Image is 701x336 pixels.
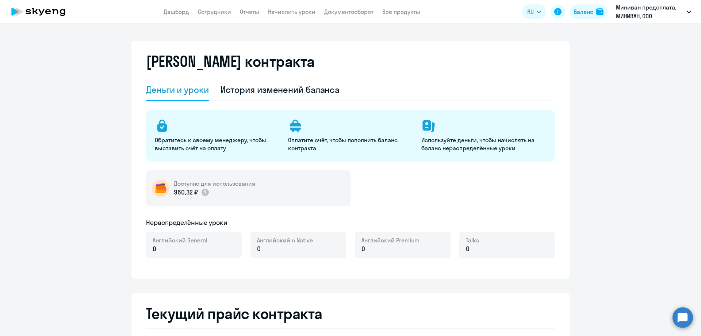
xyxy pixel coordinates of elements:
[616,3,684,20] p: Миниван предоплата, МИНИВАН, ООО
[146,84,209,95] div: Деньги и уроки
[221,84,340,95] div: История изменений баланса
[324,8,374,15] a: Документооборот
[198,8,231,15] a: Сотрудники
[164,8,189,15] a: Дашборд
[146,53,315,70] h2: [PERSON_NAME] контракта
[527,7,534,16] span: RU
[240,8,259,15] a: Отчеты
[153,236,207,244] span: Английский General
[612,3,695,20] button: Миниван предоплата, МИНИВАН, ООО
[596,8,604,15] img: balance
[421,136,546,152] p: Используйте деньги, чтобы начислять на баланс нераспределённые уроки
[382,8,420,15] a: Все продукты
[174,188,210,197] p: 960,32 ₽
[146,218,227,227] h5: Нераспределённые уроки
[466,244,470,254] span: 0
[257,244,261,254] span: 0
[268,8,315,15] a: Начислить уроки
[152,180,169,197] img: wallet-circle.png
[288,136,413,152] p: Оплатите счёт, чтобы пополнить баланс контракта
[522,4,546,19] button: RU
[570,4,608,19] button: Балансbalance
[361,244,365,254] span: 0
[466,236,479,244] span: Talks
[361,236,420,244] span: Английский Premium
[174,180,255,188] h5: Доступно для использования
[153,244,156,254] span: 0
[574,7,593,16] div: Баланс
[155,136,279,152] p: Обратитесь к своему менеджеру, чтобы выставить счёт на оплату
[146,305,555,322] h2: Текущий прайс контракта
[257,236,313,244] span: Английский с Native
